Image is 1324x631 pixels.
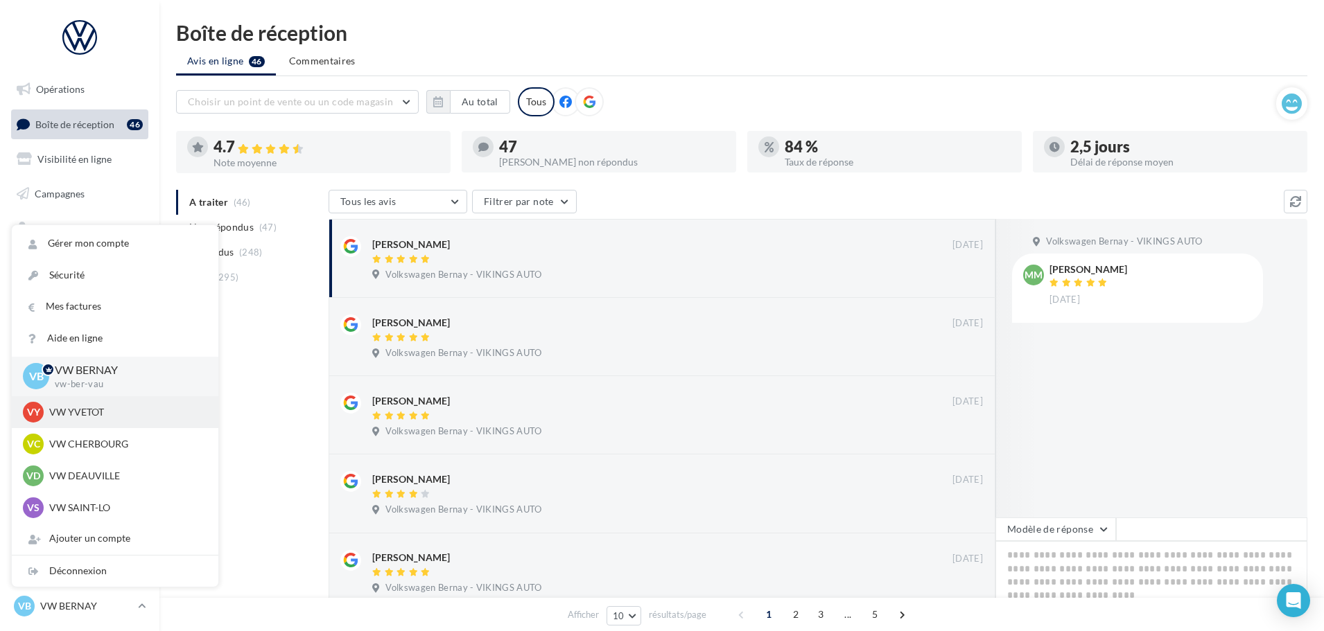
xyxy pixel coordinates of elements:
[188,96,393,107] span: Choisir un point de vente ou un code magasin
[372,316,450,330] div: [PERSON_NAME]
[385,269,541,281] span: Volkswagen Bernay - VIKINGS AUTO
[27,405,40,419] span: VY
[8,75,151,104] a: Opérations
[8,109,151,139] a: Boîte de réception46
[426,90,510,114] button: Au total
[864,603,886,625] span: 5
[472,190,577,213] button: Filtrer par note
[607,606,642,625] button: 10
[27,501,40,515] span: VS
[26,469,40,483] span: VD
[49,437,202,451] p: VW CHERBOURG
[952,396,983,408] span: [DATE]
[55,378,196,391] p: vw-ber-vau
[613,610,625,621] span: 10
[385,347,541,359] span: Volkswagen Bernay - VIKINGS AUTO
[127,119,143,130] div: 46
[952,474,983,486] span: [DATE]
[372,394,450,408] div: [PERSON_NAME]
[29,368,44,384] span: VB
[952,553,983,565] span: [DATE]
[1070,157,1296,167] div: Délai de réponse moyen
[18,599,31,613] span: VB
[189,220,254,234] span: Non répondus
[995,517,1116,541] button: Modèle de réponse
[1025,268,1043,282] span: MM
[340,195,397,207] span: Tous les avis
[35,188,85,199] span: Campagnes
[952,239,983,251] span: [DATE]
[12,556,218,587] div: Déconnexion
[8,363,151,404] a: Campagnes DataOnDemand
[952,317,983,330] span: [DATE]
[758,603,780,625] span: 1
[785,603,807,625] span: 2
[329,190,467,213] button: Tous les avis
[385,504,541,516] span: Volkswagen Bernay - VIKINGS AUTO
[8,248,151,277] a: Médiathèque
[49,405,202,419] p: VW YVETOT
[259,222,277,233] span: (47)
[40,599,132,613] p: VW BERNAY
[1046,235,1202,248] span: Volkswagen Bernay - VIKINGS AUTO
[55,362,196,378] p: VW BERNAY
[239,247,263,258] span: (248)
[8,145,151,174] a: Visibilité en ligne
[8,214,151,243] a: Contacts
[8,179,151,208] a: Campagnes
[49,469,202,483] p: VW DEAUVILLE
[649,608,706,621] span: résultats/page
[837,603,859,625] span: ...
[214,158,439,168] div: Note moyenne
[11,593,148,619] a: VB VW BERNAY
[785,157,1011,167] div: Taux de réponse
[372,551,450,565] div: [PERSON_NAME]
[35,222,73,233] span: Contacts
[450,90,510,114] button: Au total
[12,291,218,322] a: Mes factures
[785,139,1011,154] div: 84 %
[176,90,419,114] button: Choisir un point de vente ou un code magasin
[385,425,541,438] span: Volkswagen Bernay - VIKINGS AUTO
[12,523,218,554] div: Ajouter un compte
[37,153,112,165] span: Visibilité en ligne
[499,157,725,167] div: [PERSON_NAME] non répondus
[36,83,85,95] span: Opérations
[372,472,450,486] div: [PERSON_NAME]
[8,283,151,312] a: Calendrier
[568,608,599,621] span: Afficher
[1049,265,1127,274] div: [PERSON_NAME]
[518,87,555,116] div: Tous
[27,437,40,451] span: VC
[1277,584,1310,617] div: Open Intercom Messenger
[499,139,725,154] div: 47
[35,118,114,130] span: Boîte de réception
[1070,139,1296,154] div: 2,5 jours
[372,238,450,251] div: [PERSON_NAME]
[289,54,356,68] span: Commentaires
[385,582,541,594] span: Volkswagen Bernay - VIKINGS AUTO
[49,501,202,515] p: VW SAINT-LO
[12,228,218,259] a: Gérer mon compte
[214,139,439,155] div: 4.7
[12,260,218,291] a: Sécurité
[176,22,1307,43] div: Boîte de réception
[216,272,239,283] span: (295)
[8,317,151,358] a: PLV et print personnalisable
[810,603,832,625] span: 3
[1049,294,1080,306] span: [DATE]
[12,323,218,354] a: Aide en ligne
